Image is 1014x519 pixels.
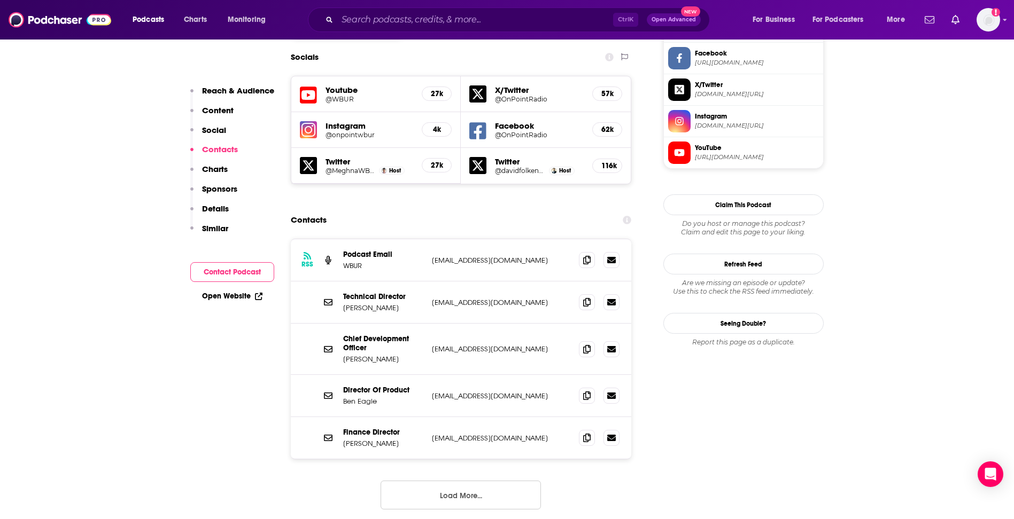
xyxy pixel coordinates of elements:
[601,89,613,98] h5: 57k
[695,49,819,58] span: Facebook
[495,131,584,139] a: @OnPointRadio
[190,164,228,184] button: Charts
[663,219,824,237] div: Claim and edit this page to your liking.
[202,223,228,233] p: Similar
[202,85,274,96] p: Reach & Audience
[343,292,423,301] p: Technical Director
[681,6,700,17] span: New
[431,161,443,170] h5: 27k
[318,7,720,32] div: Search podcasts, credits, & more...
[184,12,207,27] span: Charts
[291,47,319,67] h2: Socials
[551,168,557,174] img: David Folkenflik
[343,250,423,259] p: Podcast Email
[343,303,423,312] p: [PERSON_NAME]
[177,11,213,28] a: Charts
[432,256,571,265] p: [EMAIL_ADDRESS][DOMAIN_NAME]
[432,344,571,353] p: [EMAIL_ADDRESS][DOMAIN_NAME]
[202,125,226,135] p: Social
[647,13,701,26] button: Open AdvancedNew
[343,428,423,437] p: Finance Director
[668,141,819,164] a: YouTube[URL][DOMAIN_NAME]
[495,156,584,167] h5: Twitter
[887,12,905,27] span: More
[291,210,327,230] h2: Contacts
[389,167,401,174] span: Host
[879,11,918,28] button: open menu
[432,298,571,307] p: [EMAIL_ADDRESS][DOMAIN_NAME]
[326,95,414,103] a: @WBUR
[695,90,819,98] span: twitter.com/OnPointRadio
[495,85,584,95] h5: X/Twitter
[992,8,1000,17] svg: Add a profile image
[431,89,443,98] h5: 27k
[745,11,808,28] button: open menu
[190,184,237,203] button: Sponsors
[663,313,824,334] a: Seeing Double?
[202,105,234,115] p: Content
[343,386,423,395] p: Director Of Product
[202,203,229,214] p: Details
[920,11,939,29] a: Show notifications dropdown
[495,121,584,131] h5: Facebook
[326,131,414,139] a: @onpointwbur
[202,292,262,301] a: Open Website
[431,125,443,134] h5: 4k
[9,10,111,30] img: Podchaser - Follow, Share and Rate Podcasts
[125,11,178,28] button: open menu
[300,121,317,138] img: iconImage
[663,338,824,347] div: Report this page as a duplicate.
[695,143,819,153] span: YouTube
[381,481,541,509] button: Load More...
[613,13,638,27] span: Ctrl K
[495,167,546,175] a: @davidfolkenflik
[326,167,377,175] h5: @MeghnaWBUR
[190,125,226,145] button: Social
[190,203,229,223] button: Details
[812,12,864,27] span: For Podcasters
[133,12,164,27] span: Podcasts
[326,85,414,95] h5: Youtube
[668,78,819,101] a: X/Twitter[DOMAIN_NAME][URL]
[947,11,964,29] a: Show notifications dropdown
[190,105,234,125] button: Content
[663,219,824,228] span: Do you host or manage this podcast?
[202,164,228,174] p: Charts
[601,161,613,170] h5: 116k
[432,391,571,400] p: [EMAIL_ADDRESS][DOMAIN_NAME]
[228,12,266,27] span: Monitoring
[663,194,824,215] button: Claim This Podcast
[977,8,1000,32] img: User Profile
[495,95,584,103] a: @OnPointRadio
[190,144,238,164] button: Contacts
[220,11,280,28] button: open menu
[343,355,423,364] p: [PERSON_NAME]
[343,397,423,406] p: Ben Eagle
[695,122,819,130] span: instagram.com/onpointwbur
[190,85,274,105] button: Reach & Audience
[668,47,819,69] a: Facebook[URL][DOMAIN_NAME]
[753,12,795,27] span: For Business
[343,439,423,448] p: [PERSON_NAME]
[326,121,414,131] h5: Instagram
[978,461,1003,487] div: Open Intercom Messenger
[190,262,274,282] button: Contact Podcast
[695,80,819,90] span: X/Twitter
[559,167,571,174] span: Host
[695,59,819,67] span: https://www.facebook.com/OnPointRadio
[190,223,228,243] button: Similar
[301,260,313,269] h3: RSS
[668,110,819,132] a: Instagram[DOMAIN_NAME][URL]
[381,168,387,174] img: Meghna Chakrabarti
[343,334,423,352] p: Chief Development Officer
[601,125,613,134] h5: 62k
[202,184,237,194] p: Sponsors
[977,8,1000,32] span: Logged in as mbrennan2
[663,279,824,296] div: Are we missing an episode or update? Use this to check the RSS feed immediately.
